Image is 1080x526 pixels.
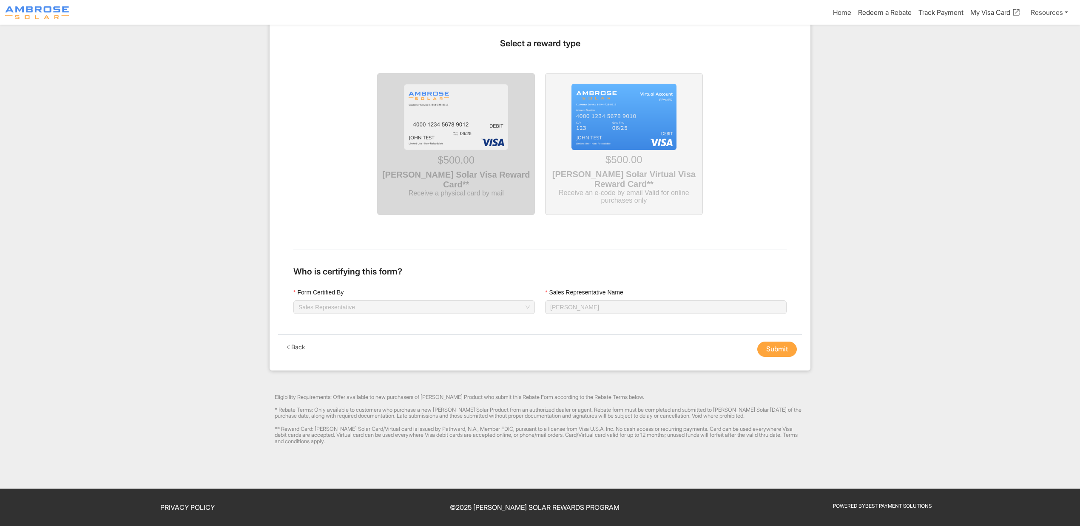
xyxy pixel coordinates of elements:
p: © 2025 [PERSON_NAME] Solar Rewards Program [366,502,703,512]
span: left [286,345,291,350]
a: Powered ByBest Payment Solutions [833,503,932,509]
span: open_in_new [1012,8,1020,17]
img: prepaid-card-virtual.png [571,84,676,150]
a: My Visa Card open_in_new [970,8,1020,17]
label: Sales Representative Name [545,288,629,297]
a: Redeem a Rebate [858,8,912,17]
a: Resources [1027,4,1071,21]
a: Track Payment [918,8,963,17]
input: Sales Representative Name [545,300,787,314]
button: leftBack [283,342,307,352]
div: Receive an e-code by email Valid for online purchases only [549,189,699,204]
h5: Select a reward type [293,31,787,55]
div: [PERSON_NAME] Solar Visa Reward Card** [381,170,531,189]
label: Form Certified By [293,288,350,297]
div: Eligibility Requirements: Offer available to new purchasers of [PERSON_NAME] Product who submit t... [275,391,805,404]
div: $500.00 [549,150,699,170]
a: Privacy Policy [160,503,215,512]
h5: Who is certifying this form? [293,260,787,283]
div: [PERSON_NAME] Solar Virtual Visa Reward Card** [549,170,699,189]
button: Submit [757,342,797,357]
span: Sales Representative [298,301,530,314]
img: prepaid-card-physical.png [404,84,509,150]
a: Home [833,8,851,17]
img: Program logo [5,6,69,19]
div: ** Reward Card: [PERSON_NAME] Solar Card/Virtual card is issued by Pathward, N.A., Member FDIC, p... [275,423,805,448]
div: Receive a physical card by mail [381,189,531,197]
div: $500.00 [381,150,531,170]
div: * Rebate Terms: Only available to customers who purchase a new [PERSON_NAME] Solar Product from a... [275,404,805,423]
